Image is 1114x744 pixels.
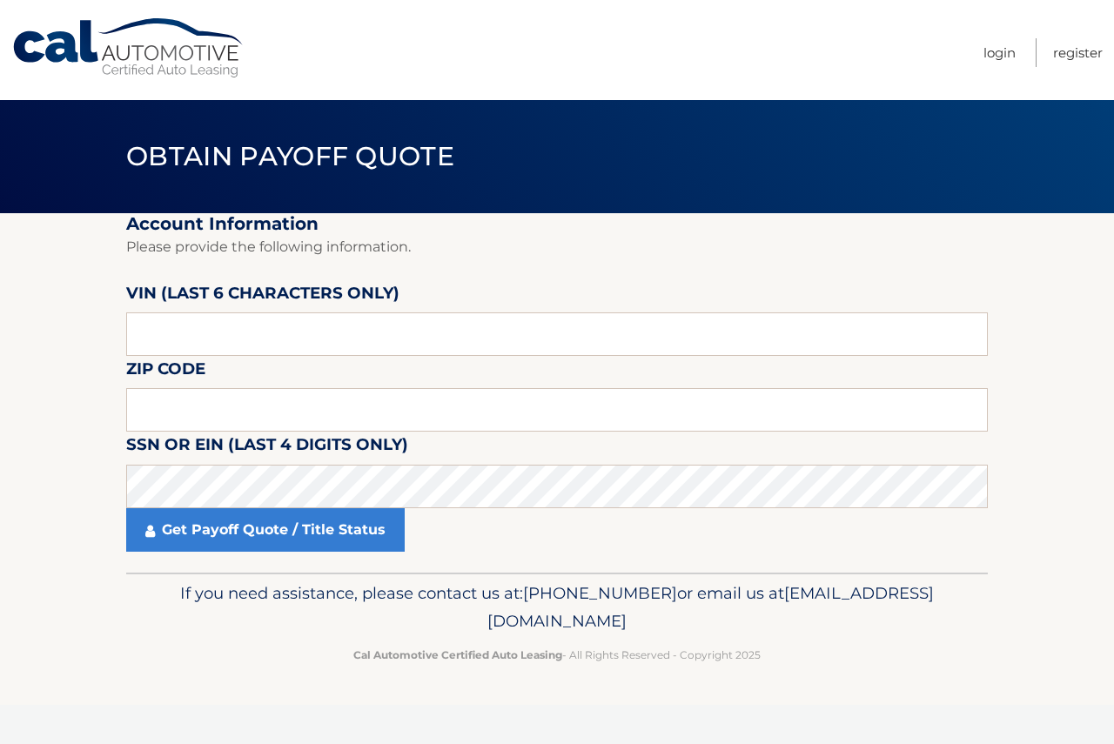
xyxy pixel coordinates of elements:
label: SSN or EIN (last 4 digits only) [126,432,408,464]
a: Login [983,38,1016,67]
label: VIN (last 6 characters only) [126,280,399,312]
span: [PHONE_NUMBER] [523,583,677,603]
a: Register [1053,38,1103,67]
h2: Account Information [126,213,988,235]
p: If you need assistance, please contact us at: or email us at [138,580,976,635]
p: Please provide the following information. [126,235,988,259]
strong: Cal Automotive Certified Auto Leasing [353,648,562,661]
a: Cal Automotive [11,17,246,79]
label: Zip Code [126,356,205,388]
a: Get Payoff Quote / Title Status [126,508,405,552]
p: - All Rights Reserved - Copyright 2025 [138,646,976,664]
span: Obtain Payoff Quote [126,140,454,172]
